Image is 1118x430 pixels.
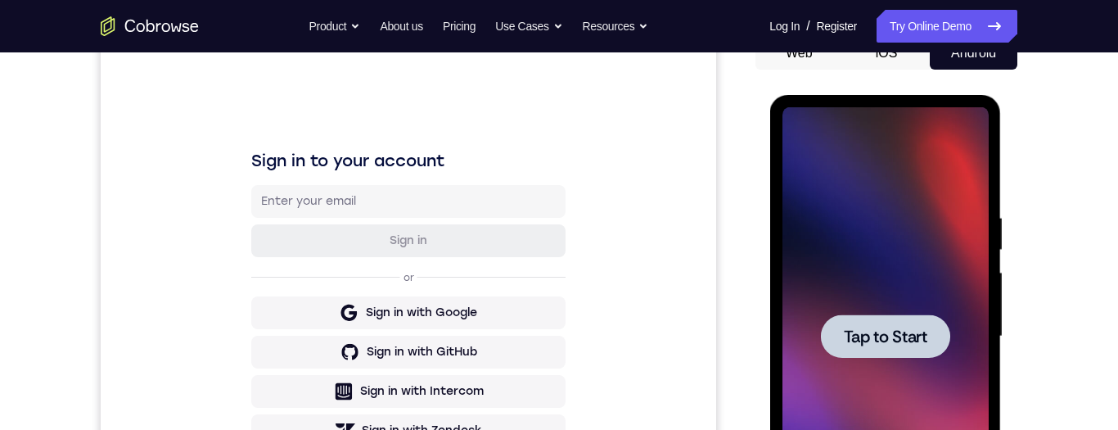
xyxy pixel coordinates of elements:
div: Sign in with Zendesk [261,386,381,402]
button: Sign in with GitHub [151,299,465,332]
button: Sign in with Zendesk [151,378,465,410]
input: Enter your email [160,156,455,173]
button: iOS [843,37,931,70]
button: Web [755,37,843,70]
div: Sign in with GitHub [266,307,376,324]
h1: Sign in to your account [151,112,465,135]
p: or [300,234,317,247]
button: Tap to Start [51,220,180,263]
button: Android [930,37,1017,70]
button: Resources [583,10,649,43]
span: / [806,16,809,36]
div: Sign in with Google [265,268,376,284]
a: About us [380,10,422,43]
a: Log In [769,10,800,43]
a: Pricing [443,10,476,43]
button: Use Cases [495,10,562,43]
button: Sign in [151,188,465,220]
button: Sign in with Intercom [151,338,465,371]
a: Register [817,10,857,43]
button: Product [309,10,361,43]
button: Sign in with Google [151,260,465,292]
a: Try Online Demo [877,10,1017,43]
span: Tap to Start [74,233,157,250]
a: Go to the home page [101,16,199,36]
div: Sign in with Intercom [259,346,383,363]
